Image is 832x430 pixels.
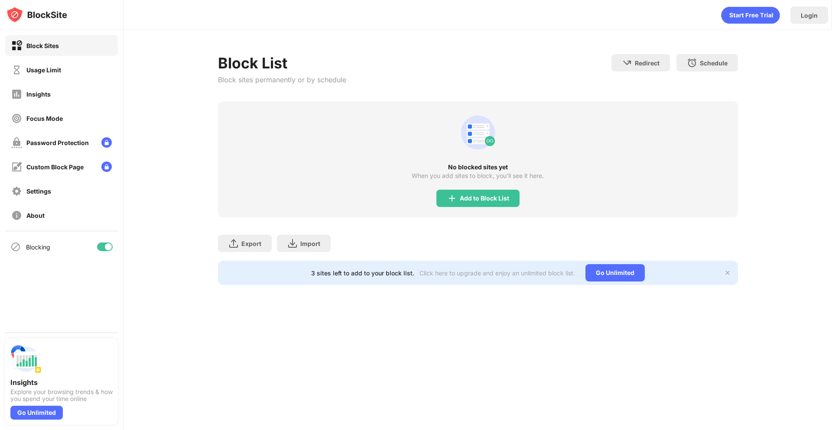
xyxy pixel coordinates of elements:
img: insights-off.svg [11,89,22,100]
img: x-button.svg [724,269,731,276]
div: animation [457,112,499,153]
div: Block sites permanently or by schedule [218,75,346,84]
img: push-insights.svg [10,343,42,375]
img: blocking-icon.svg [10,242,21,252]
div: Login [801,12,818,19]
div: Password Protection [26,139,89,146]
img: time-usage-off.svg [11,65,22,75]
div: Go Unlimited [10,406,63,420]
div: Block Sites [26,42,59,49]
div: Custom Block Page [26,163,84,171]
div: Explore your browsing trends & how you spend your time online [10,388,113,402]
img: customize-block-page-off.svg [11,162,22,172]
div: No blocked sites yet [218,164,738,171]
img: password-protection-off.svg [11,137,22,148]
div: Blocking [26,243,50,251]
div: 3 sites left to add to your block list. [311,269,414,277]
div: Focus Mode [26,115,63,122]
div: Click here to upgrade and enjoy an unlimited block list. [419,269,575,277]
div: Block List [218,54,346,72]
div: Insights [26,91,51,98]
div: Usage Limit [26,66,61,74]
div: When you add sites to block, you’ll see it here. [412,172,544,179]
div: Schedule [700,59,728,67]
img: about-off.svg [11,210,22,221]
div: About [26,212,45,219]
img: settings-off.svg [11,186,22,197]
img: lock-menu.svg [101,137,112,148]
div: Redirect [635,59,660,67]
div: Settings [26,188,51,195]
div: Import [300,240,320,247]
div: Export [241,240,261,247]
img: focus-off.svg [11,113,22,124]
div: animation [721,6,780,24]
div: Insights [10,378,113,387]
div: Go Unlimited [585,264,645,281]
img: block-on.svg [11,40,22,51]
img: logo-blocksite.svg [6,6,67,23]
div: Add to Block List [460,195,509,202]
img: lock-menu.svg [101,162,112,172]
